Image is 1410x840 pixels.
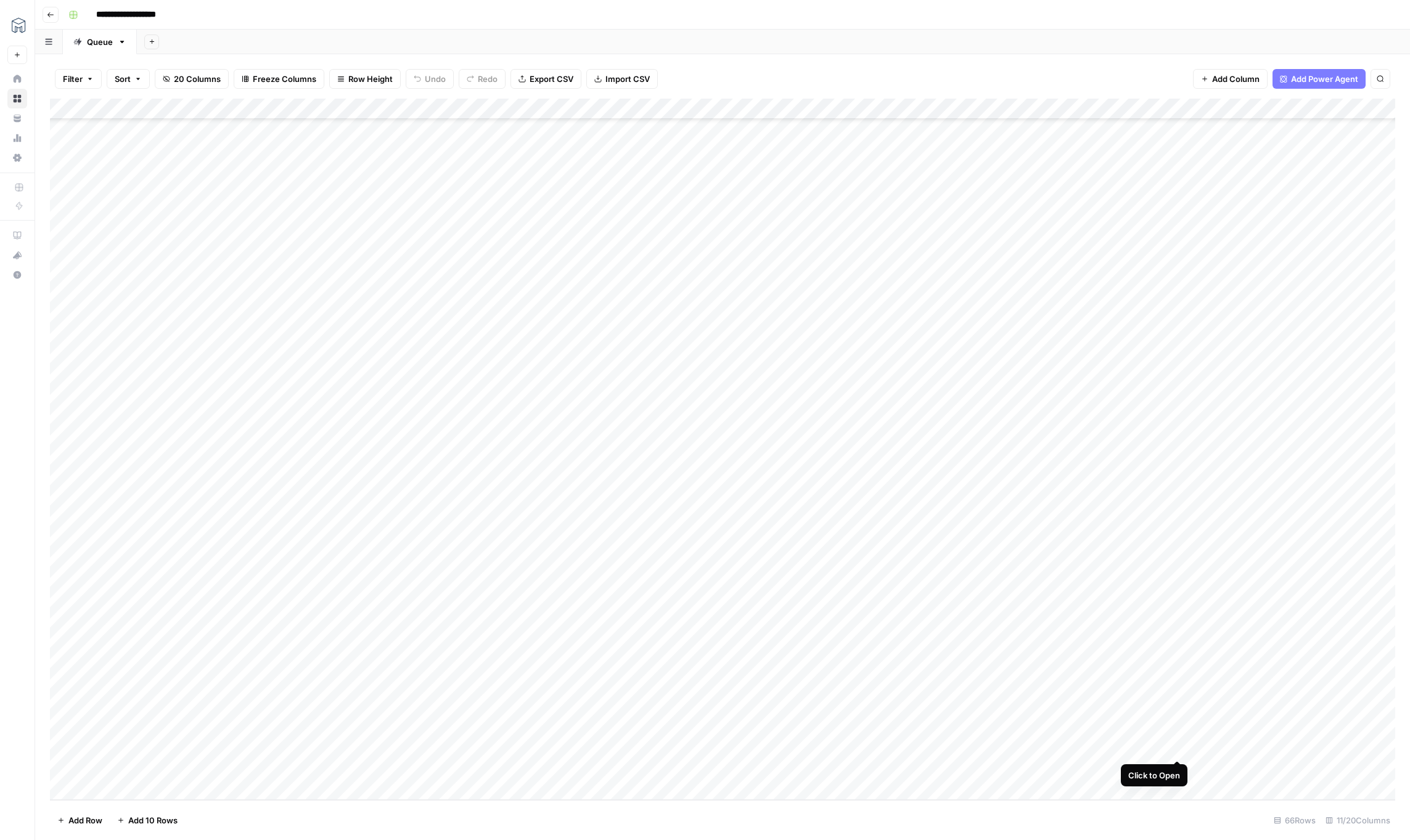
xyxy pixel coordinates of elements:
[1193,69,1268,89] button: Add Column
[7,128,27,148] a: Usage
[128,814,178,826] span: Add 10 Rows
[7,148,27,168] a: Settings
[329,69,401,89] button: Row Height
[7,10,27,41] button: Workspace: MESA
[1212,73,1260,85] span: Add Column
[7,245,27,265] button: What's new?
[7,265,27,285] button: Help + Support
[253,73,316,85] span: Freeze Columns
[7,89,27,108] a: Browse
[348,73,393,85] span: Row Height
[107,69,150,89] button: Sort
[7,14,30,36] img: MESA Logo
[510,69,581,89] button: Export CSV
[115,73,131,85] span: Sort
[8,246,27,264] div: What's new?
[110,810,185,830] button: Add 10 Rows
[1291,73,1358,85] span: Add Power Agent
[406,69,454,89] button: Undo
[63,73,83,85] span: Filter
[478,73,498,85] span: Redo
[1273,69,1366,89] button: Add Power Agent
[234,69,324,89] button: Freeze Columns
[7,108,27,128] a: Your Data
[605,73,650,85] span: Import CSV
[68,814,102,826] span: Add Row
[530,73,573,85] span: Export CSV
[459,69,506,89] button: Redo
[7,226,27,245] a: AirOps Academy
[50,810,110,830] button: Add Row
[63,30,137,54] a: Queue
[174,73,221,85] span: 20 Columns
[7,69,27,89] a: Home
[1269,810,1321,830] div: 66 Rows
[1128,769,1180,781] div: Click to Open
[425,73,446,85] span: Undo
[586,69,658,89] button: Import CSV
[155,69,229,89] button: 20 Columns
[87,36,113,48] div: Queue
[1321,810,1395,830] div: 11/20 Columns
[55,69,102,89] button: Filter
